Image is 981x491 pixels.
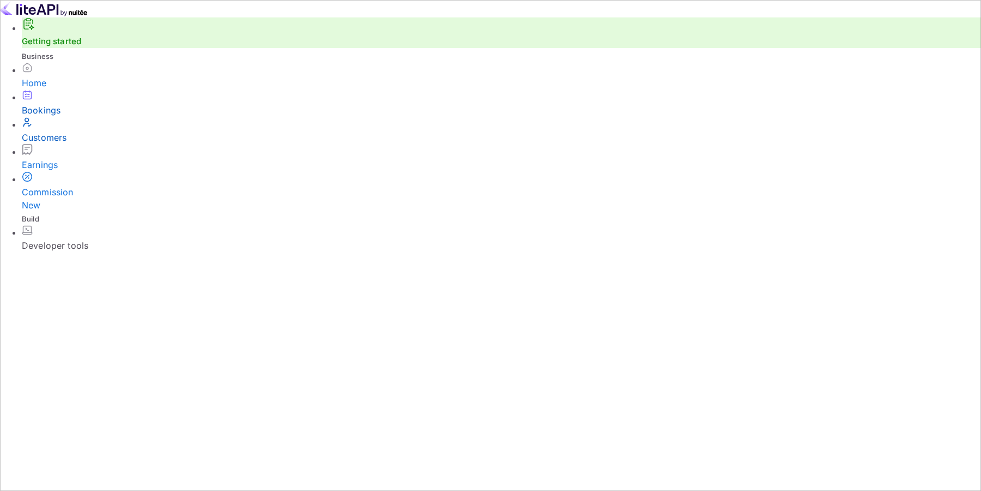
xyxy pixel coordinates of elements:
[22,185,981,212] div: Commission
[22,199,981,212] div: New
[22,36,81,46] a: Getting started
[22,76,981,89] div: Home
[22,158,981,171] div: Earnings
[22,131,981,144] div: Customers
[22,89,981,117] a: Bookings
[22,52,53,61] span: Business
[22,62,981,89] a: Home
[22,17,981,48] div: Getting started
[22,144,981,171] a: Earnings
[22,104,981,117] div: Bookings
[22,117,981,144] a: Customers
[22,171,981,212] a: CommissionNew
[22,214,39,223] span: Build
[22,239,981,252] div: Developer tools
